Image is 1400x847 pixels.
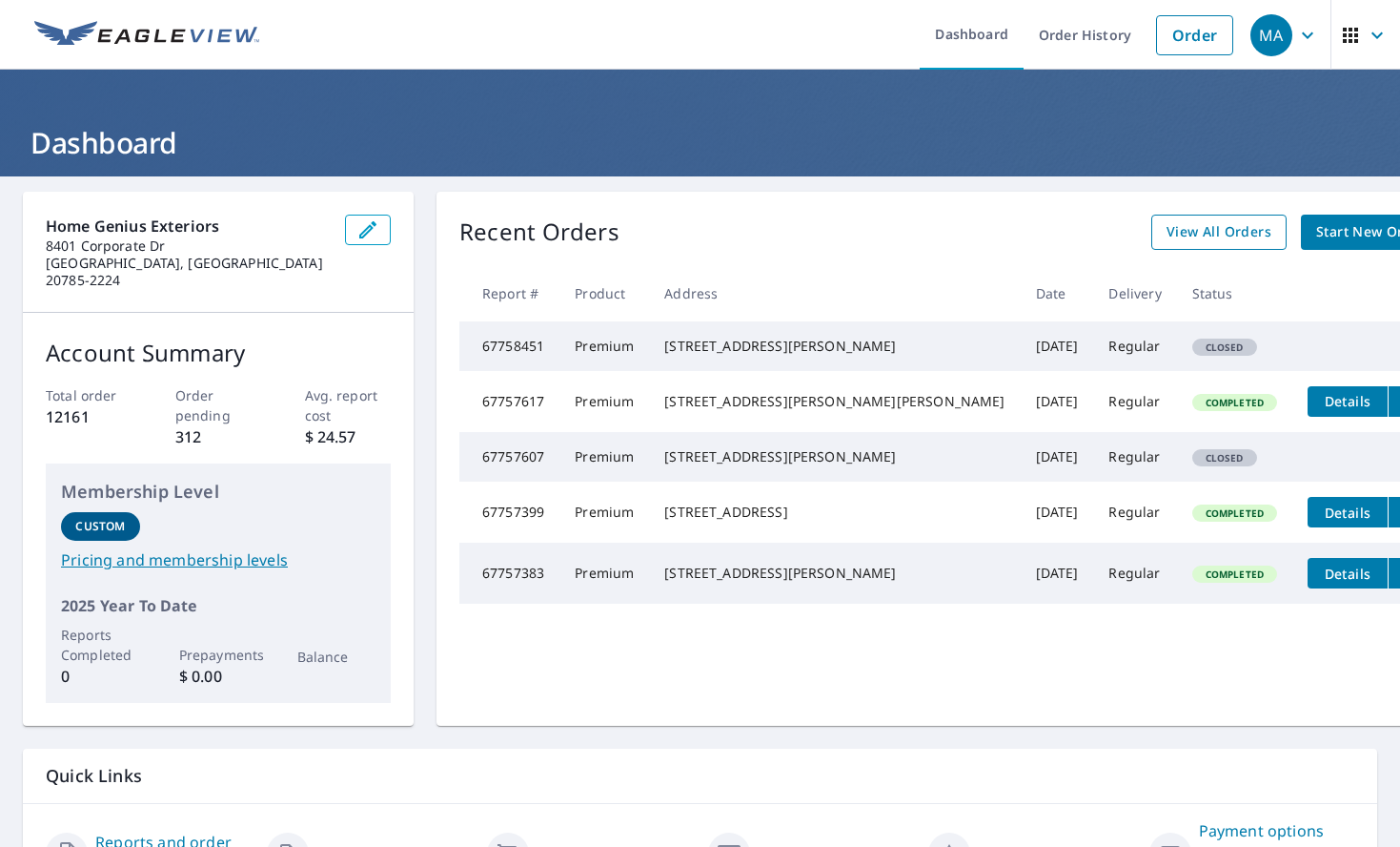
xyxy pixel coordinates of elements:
[459,543,559,604] td: 67757383
[664,447,1004,466] div: [STREET_ADDRESS][PERSON_NAME]
[297,647,376,667] p: Balance
[459,321,559,371] td: 67758451
[61,479,375,505] p: Membership Level
[179,665,258,688] p: $ 0.00
[46,336,391,370] p: Account Summary
[1021,432,1094,482] td: [DATE]
[61,594,375,617] p: 2025 Year To Date
[1021,543,1094,604] td: [DATE]
[46,764,1354,788] p: Quick Links
[1021,321,1094,371] td: [DATE]
[61,665,140,688] p: 0
[1021,482,1094,543] td: [DATE]
[1194,568,1275,581] span: Completed
[175,385,262,425] p: Order pending
[1021,371,1094,432] td: [DATE]
[1151,215,1287,250] a: View All Orders
[1093,371,1176,432] td: Regular
[459,482,559,543] td: 67757399
[559,482,649,543] td: Premium
[664,337,1004,356] div: [STREET_ADDRESS][PERSON_NAME]
[459,371,559,432] td: 67757617
[175,425,262,448] p: 312
[664,564,1004,583] div: [STREET_ADDRESS][PERSON_NAME]
[559,371,649,432] td: Premium
[1308,558,1388,589] button: detailsBtn-67757383
[559,543,649,604] td: Premium
[46,238,330,255] p: 8401 Corporate Dr
[61,625,140,665] p: Reports Completed
[1156,15,1233,55] a: Order
[1177,265,1292,321] th: Status
[305,385,392,425] p: Avg. report cost
[34,21,259,50] img: EV Logo
[46,215,330,238] p: Home Genius Exteriors
[1093,432,1176,482] td: Regular
[179,645,258,665] p: Prepayments
[1093,321,1176,371] td: Regular
[559,265,649,321] th: Product
[459,215,619,250] p: Recent Orders
[559,321,649,371] td: Premium
[1093,482,1176,543] td: Regular
[1093,543,1176,604] td: Regular
[664,503,1004,522] div: [STREET_ADDRESS]
[664,392,1004,411] div: [STREET_ADDRESS][PERSON_NAME][PERSON_NAME]
[1194,396,1275,409] span: Completed
[1167,220,1271,244] span: View All Orders
[1021,265,1094,321] th: Date
[1319,504,1376,522] span: Details
[61,548,375,571] a: Pricing and membership levels
[1194,341,1255,354] span: Closed
[1194,451,1255,465] span: Closed
[1319,392,1376,410] span: Details
[1194,506,1275,520] span: Completed
[559,432,649,482] td: Premium
[649,265,1020,321] th: Address
[23,123,1377,162] h1: Dashboard
[75,518,125,535] p: Custom
[1308,497,1388,527] button: detailsBtn-67757399
[46,255,330,289] p: [GEOGRAPHIC_DATA], [GEOGRAPHIC_DATA] 20785-2224
[46,405,132,428] p: 12161
[305,425,392,448] p: $ 24.57
[459,265,559,321] th: Report #
[459,432,559,482] td: 67757607
[1319,565,1376,583] span: Details
[46,385,132,405] p: Total order
[1093,265,1176,321] th: Delivery
[1308,386,1388,417] button: detailsBtn-67757617
[1250,14,1292,56] div: MA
